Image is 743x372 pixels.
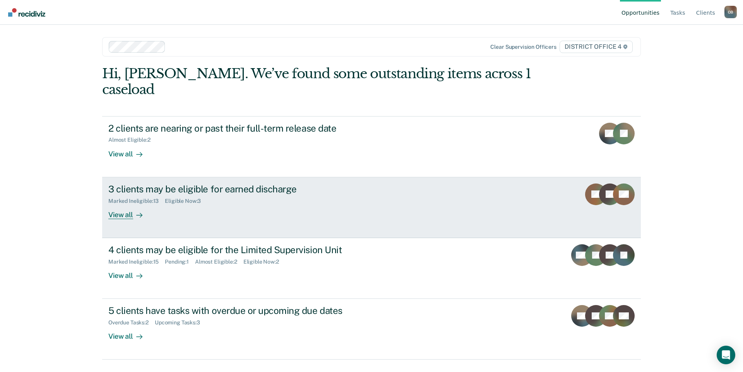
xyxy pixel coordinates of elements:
div: Eligible Now : 2 [243,259,285,265]
div: Almost Eligible : 2 [108,137,157,143]
div: Overdue Tasks : 2 [108,319,155,326]
div: Clear supervision officers [490,44,556,50]
div: Marked Ineligible : 13 [108,198,165,204]
img: Recidiviz [8,8,45,17]
div: Hi, [PERSON_NAME]. We’ve found some outstanding items across 1 caseload [102,66,533,98]
div: Eligible Now : 3 [165,198,207,204]
div: Upcoming Tasks : 3 [155,319,206,326]
div: View all [108,326,152,341]
div: 3 clients may be eligible for earned discharge [108,183,380,195]
div: View all [108,143,152,158]
div: 4 clients may be eligible for the Limited Supervision Unit [108,244,380,255]
div: O B [724,6,737,18]
div: Pending : 1 [165,259,195,265]
a: 3 clients may be eligible for earned dischargeMarked Ineligible:13Eligible Now:3View all [102,177,641,238]
div: 5 clients have tasks with overdue or upcoming due dates [108,305,380,316]
div: View all [108,265,152,280]
a: 4 clients may be eligible for the Limited Supervision UnitMarked Ineligible:15Pending:1Almost Eli... [102,238,641,299]
div: 2 clients are nearing or past their full-term release date [108,123,380,134]
a: 2 clients are nearing or past their full-term release dateAlmost Eligible:2View all [102,116,641,177]
div: View all [108,204,152,219]
div: Open Intercom Messenger [717,346,735,364]
div: Marked Ineligible : 15 [108,259,165,265]
a: 5 clients have tasks with overdue or upcoming due datesOverdue Tasks:2Upcoming Tasks:3View all [102,299,641,360]
button: Profile dropdown button [724,6,737,18]
div: Almost Eligible : 2 [195,259,243,265]
span: DISTRICT OFFICE 4 [560,41,633,53]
